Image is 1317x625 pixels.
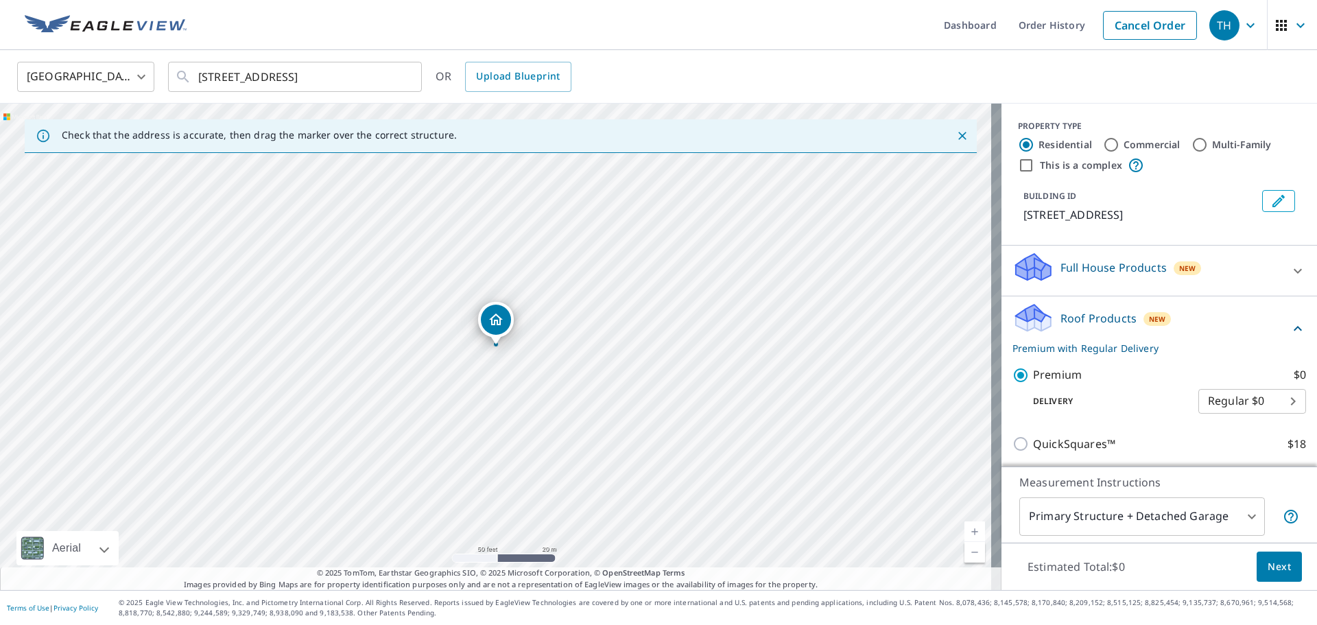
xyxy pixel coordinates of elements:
[1288,436,1306,453] p: $18
[1012,251,1306,290] div: Full House ProductsNew
[1019,474,1299,491] p: Measurement Instructions
[1268,558,1291,576] span: Next
[25,15,187,36] img: EV Logo
[1012,395,1198,408] p: Delivery
[1033,366,1082,384] p: Premium
[17,58,154,96] div: [GEOGRAPHIC_DATA]
[1039,138,1092,152] label: Residential
[1262,190,1295,212] button: Edit building 1
[1179,263,1196,274] span: New
[1294,366,1306,384] p: $0
[48,531,85,565] div: Aerial
[1019,497,1265,536] div: Primary Structure + Detached Garage
[1060,259,1167,276] p: Full House Products
[54,603,98,613] a: Privacy Policy
[1257,552,1302,582] button: Next
[465,62,571,92] a: Upload Blueprint
[7,603,49,613] a: Terms of Use
[1033,436,1115,453] p: QuickSquares™
[964,542,985,563] a: Current Level 19, Zoom Out
[198,58,394,96] input: Search by address or latitude-longitude
[1023,207,1257,223] p: [STREET_ADDRESS]
[1012,302,1306,355] div: Roof ProductsNewPremium with Regular Delivery
[1283,508,1299,525] span: Your report will include the primary structure and a detached garage if one exists.
[119,598,1310,618] p: © 2025 Eagle View Technologies, Inc. and Pictometry International Corp. All Rights Reserved. Repo...
[478,302,514,344] div: Dropped pin, building 1, Residential property, 3213 S Roanoke Ave Springfield, MO 65807
[317,567,685,579] span: © 2025 TomTom, Earthstar Geographics SIO, © 2025 Microsoft Corporation, ©
[1124,138,1180,152] label: Commercial
[1198,382,1306,421] div: Regular $0
[476,68,560,85] span: Upload Blueprint
[953,127,971,145] button: Close
[1209,10,1239,40] div: TH
[1212,138,1272,152] label: Multi-Family
[16,531,119,565] div: Aerial
[1040,158,1122,172] label: This is a complex
[1017,552,1136,582] p: Estimated Total: $0
[62,129,457,141] p: Check that the address is accurate, then drag the marker over the correct structure.
[1060,310,1137,327] p: Roof Products
[602,567,660,578] a: OpenStreetMap
[1149,314,1166,325] span: New
[1103,11,1197,40] a: Cancel Order
[964,521,985,542] a: Current Level 19, Zoom In
[1012,341,1290,355] p: Premium with Regular Delivery
[1018,120,1301,132] div: PROPERTY TYPE
[1023,190,1076,202] p: BUILDING ID
[436,62,571,92] div: OR
[663,567,685,578] a: Terms
[7,604,98,612] p: |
